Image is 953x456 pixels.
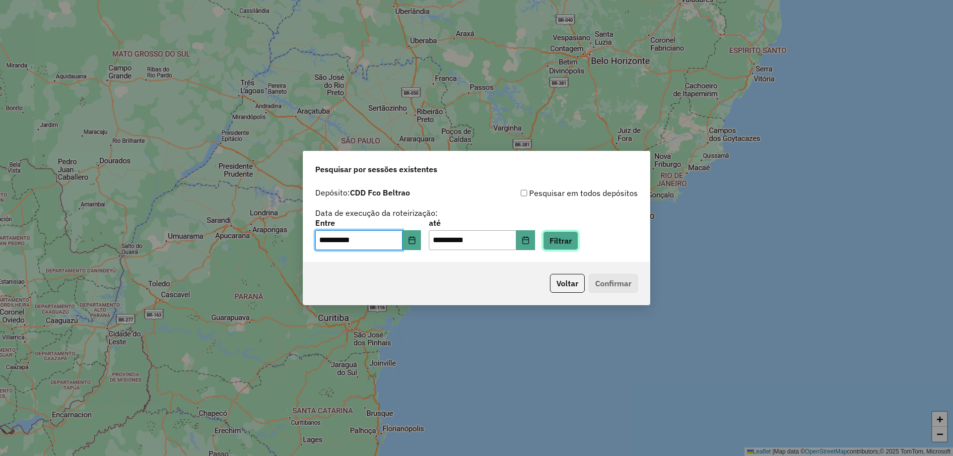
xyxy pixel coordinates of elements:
strong: CDD Fco Beltrao [350,188,410,197]
label: Data de execução da roteirização: [315,207,438,219]
button: Choose Date [403,230,421,250]
label: Depósito: [315,187,410,198]
span: Pesquisar por sessões existentes [315,163,437,175]
button: Choose Date [516,230,535,250]
button: Filtrar [543,231,578,250]
label: Entre [315,217,421,229]
div: Pesquisar em todos depósitos [476,187,638,199]
label: até [429,217,535,229]
button: Voltar [550,274,585,293]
